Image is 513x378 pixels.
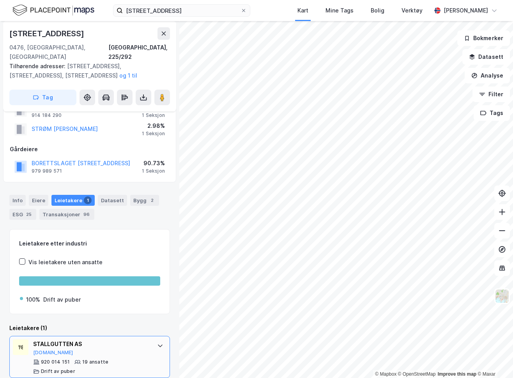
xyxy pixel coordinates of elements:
[41,368,75,374] div: Drift av puber
[474,105,510,121] button: Tags
[10,145,170,154] div: Gårdeiere
[9,90,76,105] button: Tag
[142,168,165,174] div: 1 Seksjon
[41,359,70,365] div: 920 014 151
[26,295,40,304] div: 100%
[98,195,127,206] div: Datasett
[9,323,170,333] div: Leietakere (1)
[438,371,476,377] a: Improve this map
[25,210,33,218] div: 25
[465,68,510,83] button: Analyse
[457,30,510,46] button: Bokmerker
[297,6,308,15] div: Kart
[375,371,396,377] a: Mapbox
[84,196,92,204] div: 1
[123,5,241,16] input: Søk på adresse, matrikkel, gårdeiere, leietakere eller personer
[444,6,488,15] div: [PERSON_NAME]
[148,196,156,204] div: 2
[32,168,62,174] div: 979 989 571
[9,63,67,69] span: Tilhørende adresser:
[82,359,108,365] div: 19 ansatte
[9,43,108,62] div: 0476, [GEOGRAPHIC_DATA], [GEOGRAPHIC_DATA]
[29,195,48,206] div: Eiere
[33,350,73,356] button: [DOMAIN_NAME]
[9,209,36,220] div: ESG
[43,295,81,304] div: Drift av puber
[9,62,164,80] div: [STREET_ADDRESS], [STREET_ADDRESS], [STREET_ADDRESS]
[474,341,513,378] iframe: Chat Widget
[28,258,103,267] div: Vis leietakere uten ansatte
[142,159,165,168] div: 90.73%
[12,4,94,17] img: logo.f888ab2527a4732fd821a326f86c7f29.svg
[462,49,510,65] button: Datasett
[495,289,509,304] img: Z
[32,112,62,118] div: 914 184 290
[398,371,436,377] a: OpenStreetMap
[108,43,170,62] div: [GEOGRAPHIC_DATA], 225/292
[19,239,160,248] div: Leietakere etter industri
[402,6,423,15] div: Verktøy
[33,339,149,349] div: STALLGUTTEN AS
[474,341,513,378] div: Kontrollprogram for chat
[371,6,384,15] div: Bolig
[142,131,165,137] div: 1 Seksjon
[9,195,26,206] div: Info
[51,195,95,206] div: Leietakere
[9,27,86,40] div: [STREET_ADDRESS]
[472,87,510,102] button: Filter
[325,6,354,15] div: Mine Tags
[130,195,159,206] div: Bygg
[142,121,165,131] div: 2.98%
[82,210,91,218] div: 96
[39,209,94,220] div: Transaksjoner
[142,112,165,118] div: 1 Seksjon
